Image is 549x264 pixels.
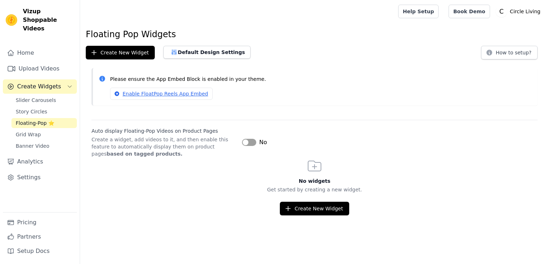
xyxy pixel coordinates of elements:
[91,127,236,135] label: Auto display Floating-Pop Videos on Product Pages
[110,75,532,83] p: Please ensure the App Embed Block is enabled in your theme.
[3,79,77,94] button: Create Widgets
[496,5,543,18] button: C Circle Living
[16,119,54,127] span: Floating-Pop ⭐
[3,230,77,244] a: Partners
[80,177,549,185] h3: No widgets
[11,129,77,140] a: Grid Wrap
[86,46,155,59] button: Create New Widget
[11,141,77,151] a: Banner Video
[3,62,77,76] a: Upload Videos
[499,8,504,15] text: C
[481,46,538,59] button: How to setup?
[6,14,17,26] img: Vizup
[80,186,549,193] p: Get started by creating a new widget.
[86,29,543,40] h1: Floating Pop Widgets
[3,244,77,258] a: Setup Docs
[280,202,349,215] button: Create New Widget
[11,107,77,117] a: Story Circles
[398,5,439,18] a: Help Setup
[3,155,77,169] a: Analytics
[23,7,74,33] span: Vizup Shoppable Videos
[91,136,236,157] p: Create a widget, add videos to it, and then enable this feature to automatically display them on ...
[3,46,77,60] a: Home
[163,46,251,59] button: Default Design Settings
[107,151,182,157] strong: based on tagged products.
[16,108,47,115] span: Story Circles
[449,5,490,18] a: Book Demo
[110,88,213,100] a: Enable FloatPop Reels App Embed
[3,170,77,185] a: Settings
[259,138,267,147] span: No
[16,142,49,150] span: Banner Video
[507,5,543,18] p: Circle Living
[11,118,77,128] a: Floating-Pop ⭐
[481,51,538,58] a: How to setup?
[17,82,61,91] span: Create Widgets
[16,131,41,138] span: Grid Wrap
[3,215,77,230] a: Pricing
[11,95,77,105] a: Slider Carousels
[16,97,56,104] span: Slider Carousels
[242,138,267,147] button: No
